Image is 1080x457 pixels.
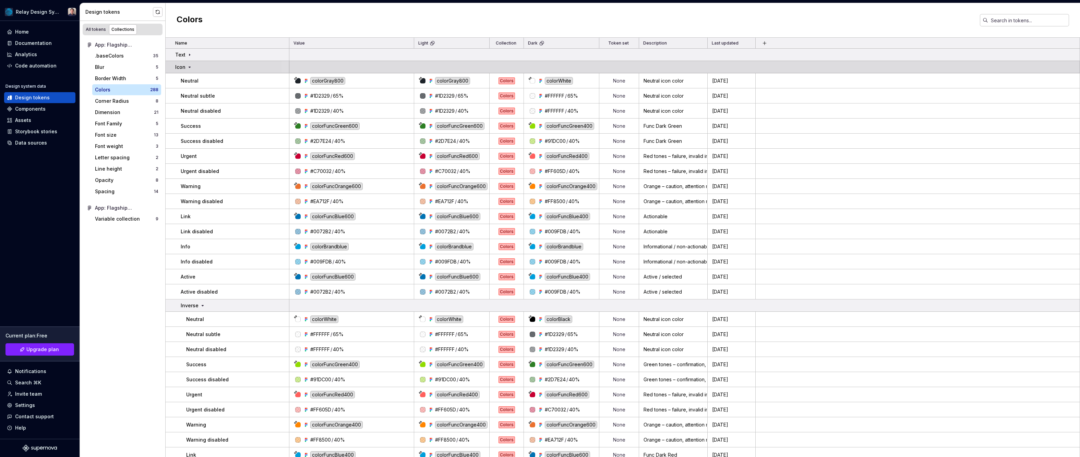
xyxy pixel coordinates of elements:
button: Opacity8 [92,175,161,186]
div: [DATE] [708,77,755,84]
td: None [599,73,639,88]
button: Font weight3 [92,141,161,152]
div: Dimension [95,109,120,116]
p: Warning [181,183,201,190]
p: Token set [608,40,629,46]
p: Success disabled [181,138,223,145]
div: Design tokens [15,94,50,101]
div: 40% [459,288,470,295]
div: / [332,288,334,295]
div: Design tokens [85,9,153,15]
div: 40% [333,108,344,114]
td: None [599,284,639,299]
div: colorFuncBlue400 [545,213,590,220]
div: Neutral icon color [639,108,707,114]
p: Description [643,40,667,46]
p: Neutral disabled [181,108,221,114]
a: Font Family5 [92,118,161,129]
div: All tokens [86,27,106,32]
button: Dimension21 [92,107,161,118]
div: [DATE] [708,316,755,323]
div: / [457,138,458,145]
a: Colors288 [92,84,161,95]
div: Spacing [95,188,115,195]
div: [DATE] [708,92,755,99]
div: 40% [569,228,580,235]
p: Link disabled [181,228,213,235]
div: / [333,258,334,265]
div: colorBrandblue [545,243,583,250]
div: 40% [334,228,345,235]
div: [DATE] [708,273,755,280]
div: Search ⌘K [15,379,41,386]
div: 40% [333,198,344,205]
div: colorBrandblue [435,243,473,250]
div: / [455,198,457,205]
div: 40% [458,108,469,114]
button: Help [4,422,75,433]
div: / [567,258,569,265]
td: None [599,149,639,164]
div: colorFuncRed400 [545,152,589,160]
a: Home [4,26,75,37]
div: [DATE] [708,183,755,190]
p: Urgent disabled [181,168,219,175]
div: Help [15,424,26,431]
div: #C70032 [435,168,456,175]
div: 5 [156,121,158,126]
div: Data sources [15,139,47,146]
div: .baseColors [95,52,124,59]
div: App: Flagship Components [95,205,158,211]
button: Relay Design SystemBobby Tan [1,4,78,19]
div: Invite team [15,391,42,397]
div: Settings [15,402,35,409]
div: Neutral icon color [639,316,707,323]
div: #1D2329 [545,331,564,338]
div: Opacity [95,177,113,184]
div: colorFuncBlue400 [545,273,590,281]
div: Collections [111,27,134,32]
button: Spacing14 [92,186,161,197]
p: Neutral [186,316,204,323]
div: 40% [460,258,471,265]
button: Search ⌘K [4,377,75,388]
div: #EA712F [435,198,454,205]
div: Analytics [15,51,37,58]
div: colorFuncGreen400 [545,122,594,130]
div: 65% [458,331,468,338]
a: Corner Radius8 [92,96,161,107]
div: 40% [567,108,578,114]
td: None [599,194,639,209]
div: 5 [156,76,158,81]
a: Storybook stories [4,126,75,137]
div: / [332,138,334,145]
div: / [455,108,457,114]
div: / [565,92,567,99]
div: Colors [499,288,515,295]
div: #009FDB [545,258,566,265]
div: Active / selected [639,288,707,295]
div: #0072B2 [310,288,331,295]
div: #009FDB [310,258,332,265]
div: Border Width [95,75,126,82]
div: 14 [154,189,158,194]
p: Light [418,40,428,46]
div: #FF8500 [545,198,565,205]
a: Supernova Logo [23,445,57,452]
div: 65% [333,331,344,338]
td: None [599,209,639,224]
div: Notifications [15,368,46,375]
p: Name [175,40,187,46]
div: Colors [499,243,515,250]
a: Components [4,103,75,114]
div: #FFFFFF [310,331,330,338]
a: Variable collection9 [92,213,161,224]
div: #C70032 [310,168,332,175]
div: colorGray800 [310,77,345,85]
div: / [567,288,569,295]
div: / [457,258,459,265]
div: colorFuncBlue600 [310,273,356,281]
div: Colors [499,168,515,175]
